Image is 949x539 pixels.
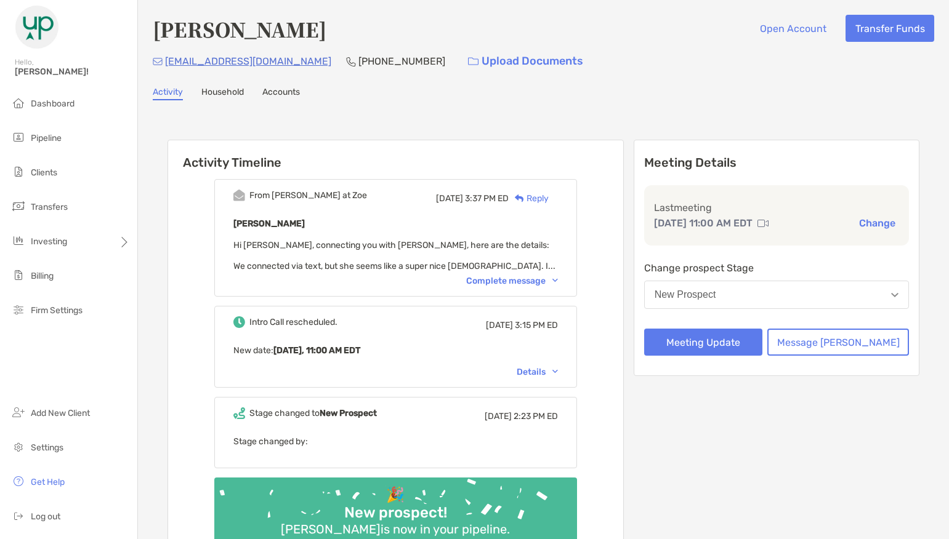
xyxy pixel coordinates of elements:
span: 2:23 PM ED [514,411,558,421]
div: Complete message [466,276,558,286]
p: New date : [233,343,558,358]
p: Change prospect Stage [644,260,909,276]
img: button icon [468,57,479,66]
b: New Prospect [320,408,377,418]
span: Hi [PERSON_NAME], connecting you with [PERSON_NAME], here are the details: We connected via text,... [233,240,555,271]
span: [DATE] [486,320,513,330]
img: add_new_client icon [11,405,26,420]
a: Accounts [262,87,300,100]
a: Activity [153,87,183,100]
div: From [PERSON_NAME] at Zoe [249,190,367,201]
p: [DATE] 11:00 AM EDT [654,215,753,231]
img: Event icon [233,316,245,328]
span: Pipeline [31,133,62,143]
h4: [PERSON_NAME] [153,15,326,43]
span: [PERSON_NAME]! [15,66,130,77]
img: Chevron icon [552,279,558,282]
img: transfers icon [11,199,26,214]
span: Log out [31,511,60,522]
img: firm-settings icon [11,302,26,317]
img: billing icon [11,268,26,282]
div: Reply [509,192,549,205]
a: Upload Documents [460,48,591,74]
b: [DATE], 11:00 AM EDT [273,345,360,356]
img: Phone Icon [346,57,356,66]
span: Clients [31,167,57,178]
img: Event icon [233,407,245,419]
span: [DATE] [436,193,463,204]
button: Meeting Update [644,329,762,356]
img: Reply icon [515,194,524,202]
button: Message [PERSON_NAME] [767,329,909,356]
span: Transfers [31,202,68,212]
img: logout icon [11,508,26,523]
span: [DATE] [485,411,512,421]
img: Open dropdown arrow [891,293,899,297]
a: Household [201,87,244,100]
p: Stage changed by: [233,434,558,449]
p: [EMAIL_ADDRESS][DOMAIN_NAME] [165,54,331,69]
img: settings icon [11,439,26,454]
img: Confetti [214,477,577,535]
span: 3:37 PM ED [465,193,509,204]
p: Last meeting [654,200,899,215]
img: get-help icon [11,474,26,489]
div: Details [517,367,558,377]
div: New prospect! [339,504,452,522]
h6: Activity Timeline [168,140,623,170]
img: Zoe Logo [15,5,59,49]
span: Settings [31,442,63,453]
button: Transfer Funds [846,15,934,42]
img: pipeline icon [11,130,26,145]
img: dashboard icon [11,95,26,110]
span: 3:15 PM ED [515,320,558,330]
img: communication type [757,218,769,228]
p: Meeting Details [644,155,909,170]
img: clients icon [11,164,26,179]
img: Email Icon [153,58,163,65]
img: Chevron icon [552,370,558,373]
div: [PERSON_NAME] is now in your pipeline. [276,522,515,537]
p: [PHONE_NUMBER] [358,54,445,69]
span: Get Help [31,477,65,487]
span: Investing [31,236,67,247]
div: Intro Call rescheduled. [249,317,337,327]
button: Open Account [750,15,836,42]
div: Stage changed to [249,408,377,418]
div: New Prospect [655,289,716,300]
span: Dashboard [31,98,75,109]
button: New Prospect [644,281,909,309]
div: 🎉 [381,486,410,504]
span: Add New Client [31,408,90,418]
img: Event icon [233,190,245,201]
span: Billing [31,271,54,281]
img: investing icon [11,233,26,248]
b: [PERSON_NAME] [233,218,305,229]
span: Firm Settings [31,305,83,316]
button: Change [855,217,899,230]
